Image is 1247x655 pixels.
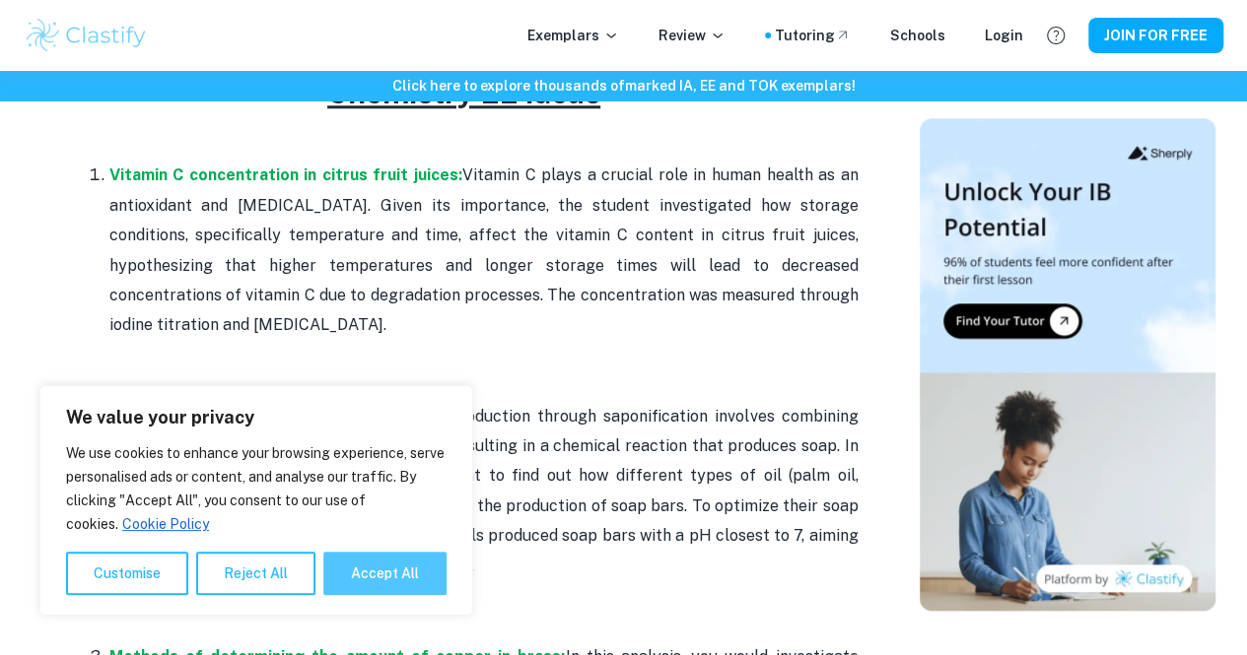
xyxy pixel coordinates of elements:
button: Reject All [196,552,315,595]
p: We use cookies to enhance your browsing experience, serve personalised ads or content, and analys... [66,441,447,536]
a: Schools [890,25,945,46]
a: Vitamin C concentration in citrus fruit juices: [109,165,462,184]
button: JOIN FOR FREE [1088,18,1223,53]
h6: Click here to explore thousands of marked IA, EE and TOK exemplars ! [4,75,1243,97]
a: Cookie Policy [121,515,210,533]
p: We value your privacy [66,406,447,429]
button: Help and Feedback [1039,19,1073,52]
img: Thumbnail [920,118,1215,611]
img: Clastify logo [24,16,149,55]
button: Accept All [323,552,447,595]
p: Soap production through saponification involves combining alkalis like sodium hydroxide with oils... [109,402,859,641]
a: Login [985,25,1023,46]
a: Tutoring [775,25,851,46]
p: Exemplars [527,25,619,46]
p: Review [658,25,726,46]
button: Customise [66,552,188,595]
p: Vitamin C plays a crucial role in human health as an antioxidant and [MEDICAL_DATA]. Given its im... [109,161,859,400]
div: We value your privacy [39,385,473,616]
